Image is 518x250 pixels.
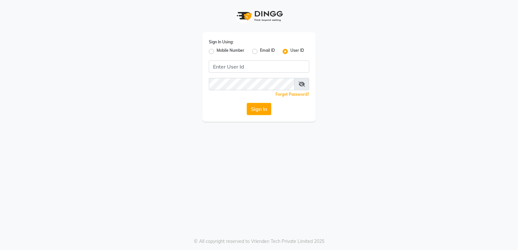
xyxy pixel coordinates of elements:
input: Username [209,60,309,73]
button: Sign In [247,103,271,115]
a: Forgot Password? [276,92,309,97]
input: Username [209,78,295,90]
img: logo1.svg [233,6,285,26]
label: Sign In Using: [209,39,233,45]
label: User ID [290,48,304,55]
label: Email ID [260,48,275,55]
label: Mobile Number [217,48,244,55]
